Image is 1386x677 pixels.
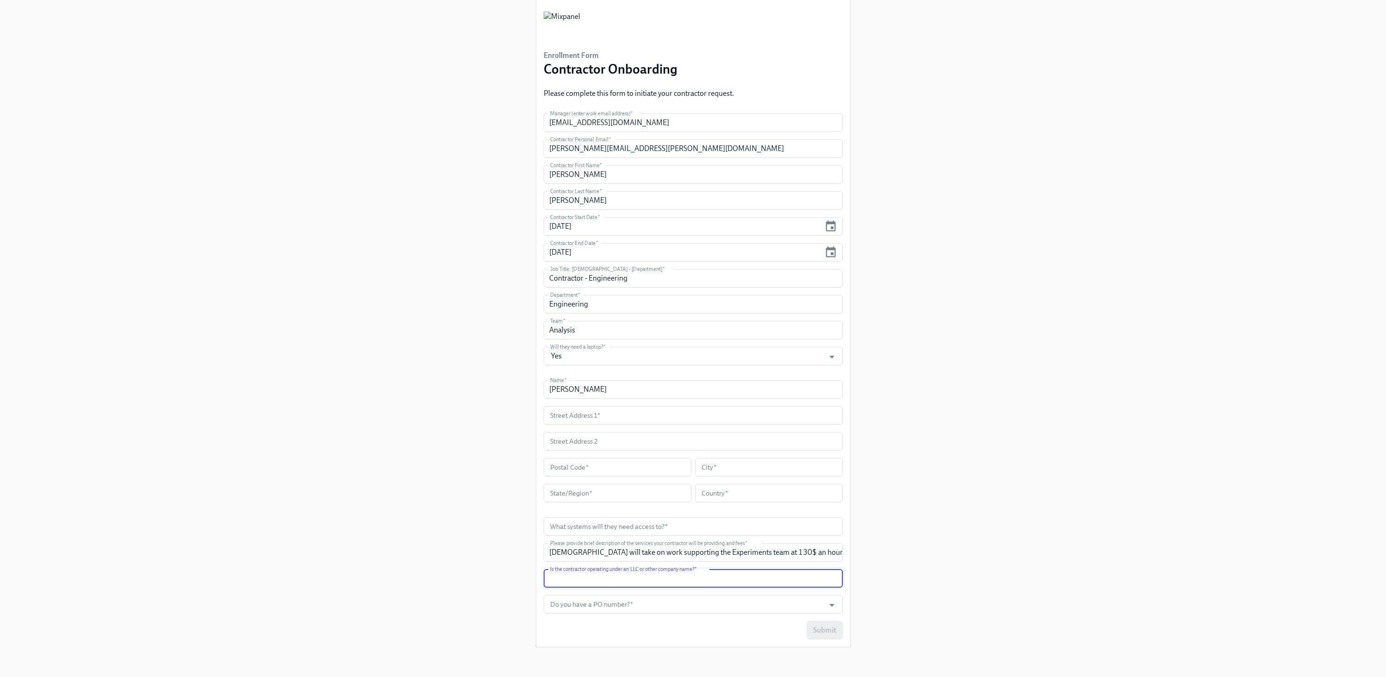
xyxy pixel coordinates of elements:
button: Open [825,598,839,612]
h3: Contractor Onboarding [544,61,677,77]
p: Please complete this form to initiate your contractor request. [544,88,734,99]
input: MM/DD/YYYY [544,217,821,236]
h6: Enrollment Form [544,50,677,61]
input: MM/DD/YYYY [544,243,821,262]
button: Open [825,350,839,364]
img: Mixpanel [544,12,580,39]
